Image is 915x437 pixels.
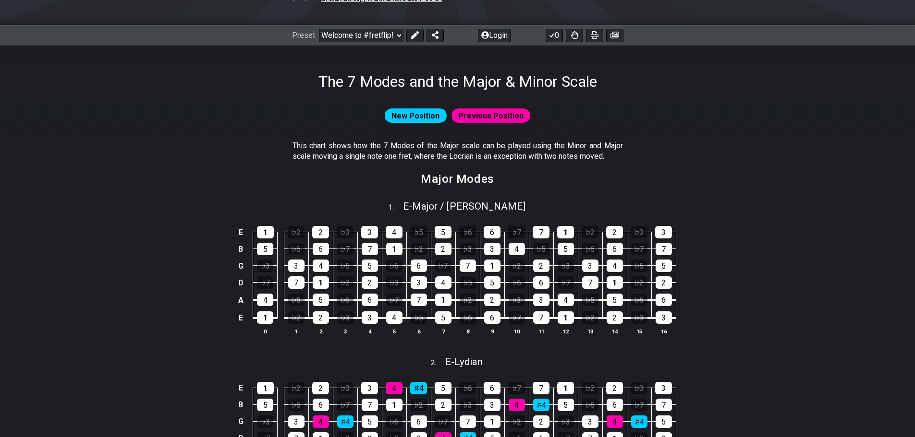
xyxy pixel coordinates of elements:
div: 1 [257,382,274,394]
button: 0 [546,29,563,42]
div: 2 [435,399,451,411]
div: 6 [607,243,623,255]
div: ♭3 [257,415,273,428]
div: 2 [312,226,329,238]
div: 3 [655,226,672,238]
div: 3 [288,415,305,428]
th: 8 [455,326,480,336]
div: 1 [257,226,274,238]
div: 5 [435,226,451,238]
div: 4 [257,294,273,306]
div: ♭6 [288,243,305,255]
div: ♭2 [582,311,598,324]
div: ♭6 [459,382,476,394]
div: 4 [607,415,623,428]
div: 5 [313,294,329,306]
button: Login [478,29,511,42]
div: 2 [533,415,549,428]
div: ♭3 [509,294,525,306]
div: 5 [257,399,273,411]
th: 2 [308,326,333,336]
div: ♭5 [582,294,598,306]
div: 2 [606,226,623,238]
div: ♭6 [386,260,403,272]
div: 4 [313,260,329,272]
div: ♭5 [460,276,476,289]
div: 4 [435,276,451,289]
div: 6 [313,243,329,255]
div: 3 [582,415,598,428]
div: 7 [362,243,378,255]
div: 2 [533,260,549,272]
div: ♭5 [411,311,427,324]
td: E [235,379,246,396]
th: 1 [284,326,308,336]
div: ♯4 [631,415,647,428]
div: 2 [312,382,329,394]
div: ♭6 [509,276,525,289]
div: ♭7 [558,276,574,289]
div: 2 [313,311,329,324]
div: 5 [435,382,451,394]
div: 7 [460,260,476,272]
td: A [235,291,246,309]
div: ♭5 [533,243,549,255]
div: ♭7 [435,260,451,272]
div: ♭3 [558,415,574,428]
button: Print [586,29,603,42]
div: 5 [257,243,273,255]
div: ♭6 [288,399,305,411]
th: 3 [333,326,357,336]
div: ♭7 [337,399,354,411]
div: ♭5 [631,260,647,272]
div: ♭2 [582,382,598,394]
div: ♭2 [509,260,525,272]
div: ♭2 [411,399,427,411]
div: 5 [362,260,378,272]
button: Share Preset [427,29,444,42]
div: ♯4 [337,415,354,428]
div: ♭3 [337,382,354,394]
div: 7 [288,276,305,289]
th: 15 [627,326,651,336]
div: ♭3 [631,382,647,394]
div: 4 [386,311,403,324]
th: 0 [253,326,278,336]
div: 3 [361,382,378,394]
div: 3 [288,260,305,272]
div: ♭7 [337,243,354,255]
div: 4 [509,399,525,411]
span: New Position [391,109,439,123]
div: 7 [656,399,672,411]
div: 7 [533,382,549,394]
div: 6 [484,226,500,238]
div: 3 [656,311,672,324]
div: 6 [411,415,427,428]
div: 4 [313,415,329,428]
div: 6 [484,382,500,394]
h1: The 7 Modes and the Major & Minor Scale [318,72,597,91]
th: 6 [406,326,431,336]
div: ♭2 [509,415,525,428]
div: ♭6 [582,243,598,255]
div: 7 [533,311,549,324]
div: ♭2 [631,276,647,289]
button: Toggle Dexterity for all fretkits [566,29,583,42]
div: ♭3 [337,226,354,238]
div: ♭7 [386,294,403,306]
div: 2 [435,243,451,255]
div: ♭6 [582,399,598,411]
td: G [235,413,246,430]
div: ♭7 [508,382,525,394]
div: 3 [361,226,378,238]
div: ♭6 [386,415,403,428]
div: ♭3 [631,226,647,238]
span: Preset [292,31,315,40]
div: ♭6 [337,294,354,306]
th: 16 [651,326,676,336]
div: ♭6 [631,294,647,306]
th: 9 [480,326,504,336]
div: 4 [558,294,574,306]
span: 1 . [389,202,403,213]
td: B [235,241,246,258]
